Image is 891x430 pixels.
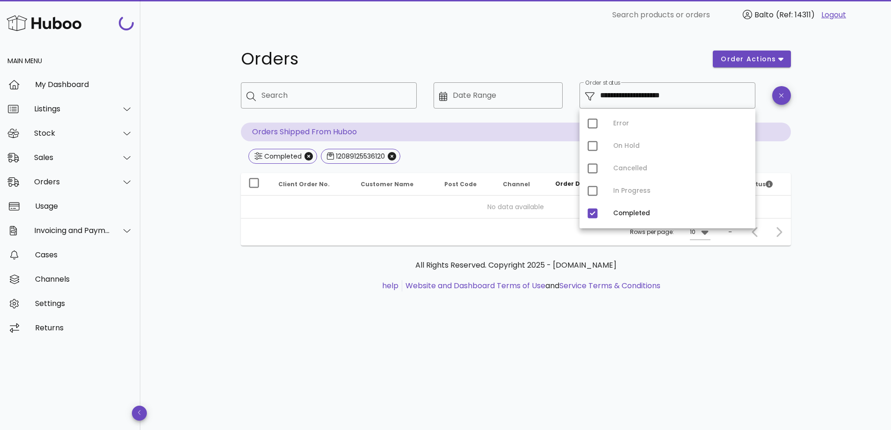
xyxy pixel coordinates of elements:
[34,177,110,186] div: Orders
[248,260,783,271] p: All Rights Reserved. Copyright 2025 - [DOMAIN_NAME]
[35,323,133,332] div: Returns
[613,210,748,217] div: Completed
[35,299,133,308] div: Settings
[737,173,790,196] th: Status
[690,228,695,236] div: 10
[35,202,133,211] div: Usage
[548,173,621,196] th: Order Date: Sorted descending. Activate to remove sorting.
[361,180,413,188] span: Customer Name
[437,173,495,196] th: Post Code
[241,196,791,218] td: No data available
[503,180,530,188] span: Channel
[406,280,545,291] a: Website and Dashboard Terms of Use
[34,104,110,113] div: Listings
[754,9,774,20] span: Balto
[402,280,660,292] li: and
[7,13,81,33] img: Huboo Logo
[278,180,330,188] span: Client Order No.
[559,280,660,291] a: Service Terms & Conditions
[241,51,702,67] h1: Orders
[271,173,353,196] th: Client Order No.
[334,152,385,161] div: 12089125536120
[495,173,548,196] th: Channel
[745,180,773,188] span: Status
[444,180,477,188] span: Post Code
[35,275,133,284] div: Channels
[690,225,710,240] div: 10Rows per page:
[388,152,396,160] button: Close
[630,219,710,246] div: Rows per page:
[555,180,591,188] span: Order Date
[34,226,110,235] div: Invoicing and Payments
[720,54,776,64] span: order actions
[382,280,398,291] a: help
[353,173,437,196] th: Customer Name
[35,250,133,259] div: Cases
[241,123,791,141] p: Orders Shipped From Huboo
[728,228,732,236] div: –
[776,9,815,20] span: (Ref: 14311)
[34,153,110,162] div: Sales
[34,129,110,138] div: Stock
[262,152,302,161] div: Completed
[821,9,846,21] a: Logout
[304,152,313,160] button: Close
[585,80,620,87] label: Order status
[713,51,790,67] button: order actions
[35,80,133,89] div: My Dashboard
